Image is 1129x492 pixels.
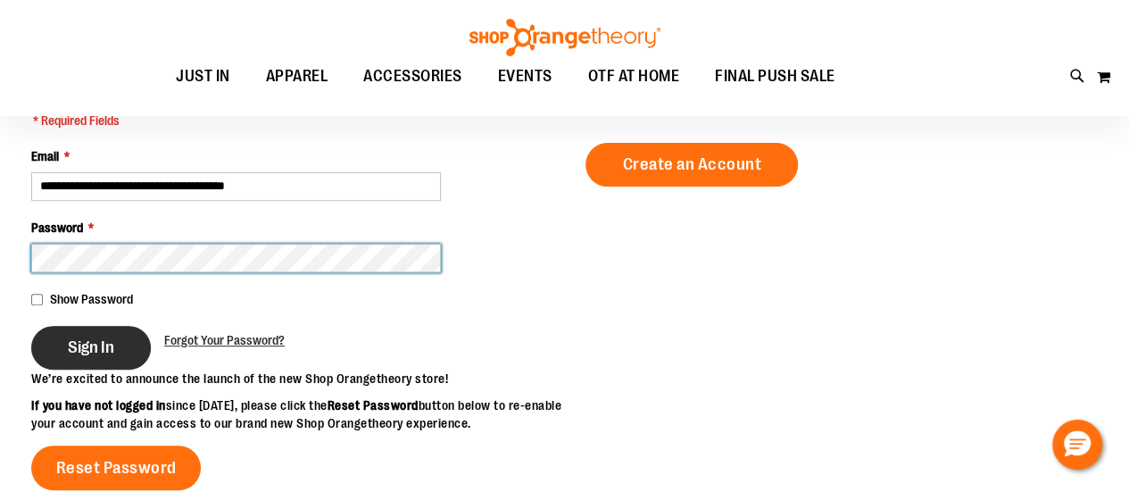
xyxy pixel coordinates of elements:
span: ACCESSORIES [363,56,462,96]
span: JUST IN [176,56,230,96]
span: Reset Password [56,458,177,478]
span: Forgot Your Password? [164,333,285,347]
p: We’re excited to announce the launch of the new Shop Orangetheory store! [31,370,565,388]
span: APPAREL [266,56,328,96]
span: Password [31,221,83,235]
p: since [DATE], please click the button below to re-enable your account and gain access to our bran... [31,396,565,432]
button: Sign In [31,326,151,370]
span: * Required Fields [33,112,314,129]
a: APPAREL [248,56,346,97]
span: FINAL PUSH SALE [715,56,835,96]
strong: Reset Password [328,398,419,413]
a: Forgot Your Password? [164,331,285,349]
a: OTF AT HOME [570,56,698,97]
button: Hello, have a question? Let’s chat. [1052,420,1102,470]
span: EVENTS [498,56,552,96]
span: Email [31,149,59,163]
img: Shop Orangetheory [467,19,663,56]
a: Create an Account [585,143,798,187]
span: OTF AT HOME [588,56,680,96]
a: EVENTS [480,56,570,97]
span: Show Password [50,292,133,306]
a: FINAL PUSH SALE [697,56,853,97]
span: Sign In [68,338,114,357]
a: JUST IN [158,56,248,97]
strong: If you have not logged in [31,398,166,413]
a: Reset Password [31,446,201,490]
a: ACCESSORIES [345,56,480,97]
span: Create an Account [622,154,761,174]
